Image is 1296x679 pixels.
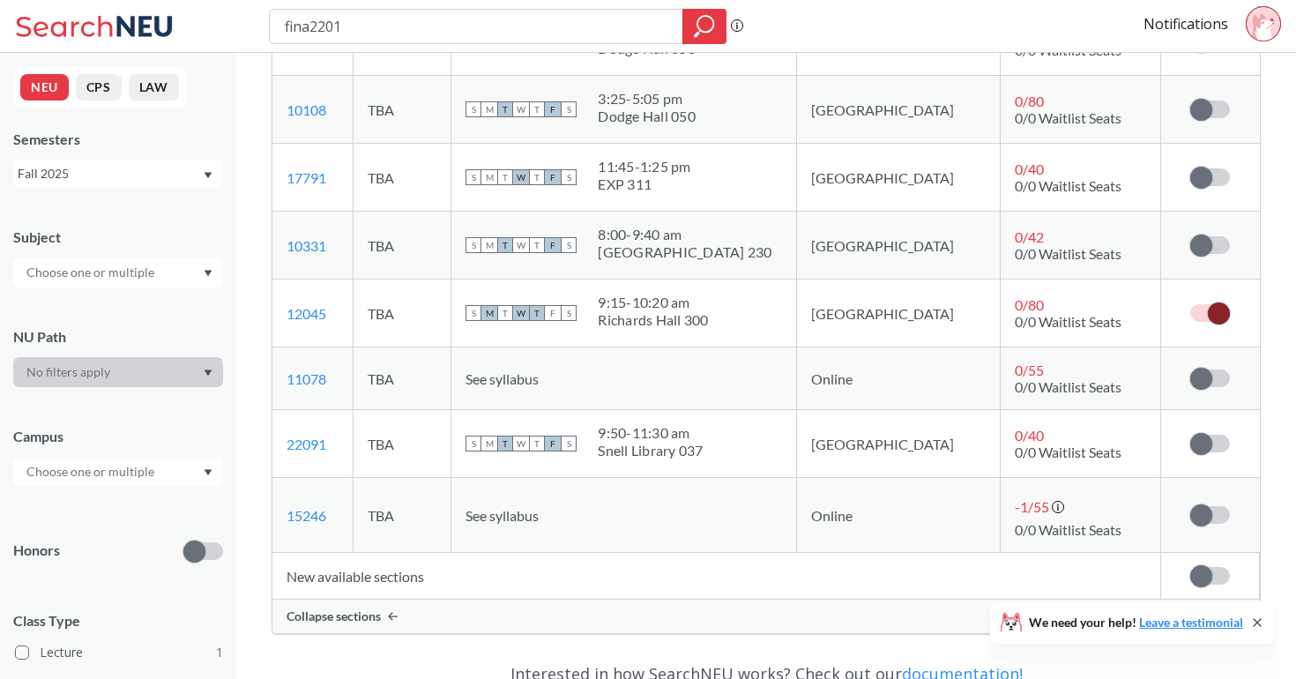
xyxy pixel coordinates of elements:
[466,305,481,321] span: S
[513,169,529,185] span: W
[13,228,223,247] div: Subject
[513,237,529,253] span: W
[513,101,529,117] span: W
[529,169,545,185] span: T
[204,469,212,476] svg: Dropdown arrow
[354,347,451,410] td: TBA
[13,357,223,387] div: Dropdown arrow
[497,237,513,253] span: T
[545,101,561,117] span: F
[797,212,1001,280] td: [GEOGRAPHIC_DATA]
[561,169,577,185] span: S
[272,553,1161,600] td: New available sections
[283,11,670,41] input: Class, professor, course number, "phrase"
[13,541,60,561] p: Honors
[204,172,212,179] svg: Dropdown arrow
[287,237,326,254] a: 10331
[598,175,690,193] div: EXP 311
[545,237,561,253] span: F
[1015,177,1121,194] span: 0/0 Waitlist Seats
[497,169,513,185] span: T
[287,608,381,624] span: Collapse sections
[354,410,451,478] td: TBA
[598,158,690,175] div: 11:45 - 1:25 pm
[545,436,561,451] span: F
[1015,228,1044,245] span: 0 / 42
[1015,93,1044,109] span: 0 / 80
[18,461,166,482] input: Choose one or multiple
[272,600,1260,633] div: Collapse sections
[287,101,326,118] a: 10108
[354,212,451,280] td: TBA
[1015,521,1121,538] span: 0/0 Waitlist Seats
[481,237,497,253] span: M
[561,237,577,253] span: S
[1029,616,1243,629] span: We need your help!
[497,436,513,451] span: T
[76,74,122,101] button: CPS
[13,611,223,630] span: Class Type
[287,305,326,322] a: 12045
[497,101,513,117] span: T
[204,270,212,277] svg: Dropdown arrow
[513,305,529,321] span: W
[1143,14,1228,34] a: Notifications
[287,370,326,387] a: 11078
[1139,615,1243,630] a: Leave a testimonial
[797,347,1001,410] td: Online
[1015,296,1044,313] span: 0 / 80
[354,478,451,553] td: TBA
[287,436,326,452] a: 22091
[481,169,497,185] span: M
[18,164,202,183] div: Fall 2025
[354,280,451,347] td: TBA
[598,226,771,243] div: 8:00 - 9:40 am
[466,507,539,524] span: See syllabus
[216,643,223,662] span: 1
[598,311,708,329] div: Richards Hall 300
[529,237,545,253] span: T
[529,436,545,451] span: T
[287,507,326,524] a: 15246
[204,369,212,377] svg: Dropdown arrow
[13,327,223,347] div: NU Path
[354,76,451,144] td: TBA
[598,442,703,459] div: Snell Library 037
[466,436,481,451] span: S
[1015,427,1044,444] span: 0 / 40
[797,410,1001,478] td: [GEOGRAPHIC_DATA]
[598,424,703,442] div: 9:50 - 11:30 am
[797,144,1001,212] td: [GEOGRAPHIC_DATA]
[1015,498,1049,515] span: -1 / 55
[13,160,223,188] div: Fall 2025Dropdown arrow
[13,427,223,446] div: Campus
[561,101,577,117] span: S
[1015,313,1121,330] span: 0/0 Waitlist Seats
[529,305,545,321] span: T
[682,9,726,44] div: magnifying glass
[545,305,561,321] span: F
[466,237,481,253] span: S
[797,76,1001,144] td: [GEOGRAPHIC_DATA]
[545,169,561,185] span: F
[13,457,223,487] div: Dropdown arrow
[561,436,577,451] span: S
[13,130,223,149] div: Semesters
[1015,109,1121,126] span: 0/0 Waitlist Seats
[598,90,696,108] div: 3:25 - 5:05 pm
[1015,378,1121,395] span: 0/0 Waitlist Seats
[529,101,545,117] span: T
[598,108,696,125] div: Dodge Hall 050
[1015,160,1044,177] span: 0 / 40
[497,305,513,321] span: T
[797,478,1001,553] td: Online
[1015,362,1044,378] span: 0 / 55
[18,262,166,283] input: Choose one or multiple
[466,169,481,185] span: S
[481,305,497,321] span: M
[561,305,577,321] span: S
[481,436,497,451] span: M
[466,370,539,387] span: See syllabus
[481,101,497,117] span: M
[1015,245,1121,262] span: 0/0 Waitlist Seats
